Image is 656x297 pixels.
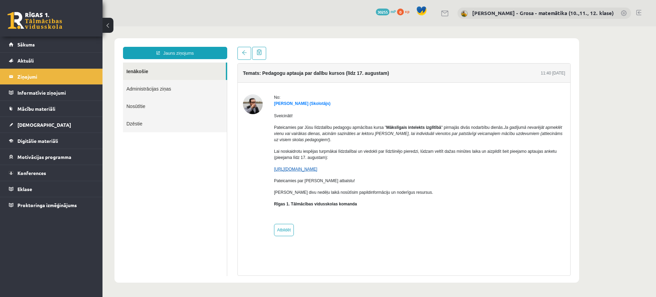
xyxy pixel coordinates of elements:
img: Indars Kraģis [140,68,160,88]
a: Atbildēt [172,198,191,210]
a: Sākums [9,37,94,52]
img: Laima Tukāne - Grosa - matemātika (10.,11., 12. klase) [461,10,468,17]
a: 30255 mP [376,9,396,14]
span: Sākums [17,41,35,48]
span: Motivācijas programma [17,154,71,160]
a: Aktuāli [9,53,94,68]
a: Dzēstie [20,89,124,106]
a: Ziņojumi [9,69,94,84]
p: [PERSON_NAME] divu nedēļu laikā nosūtīsim papildinformāciju un noderīgus resursus. [172,163,463,169]
span: Mācību materiāli [17,106,55,112]
a: [URL][DOMAIN_NAME] [172,140,215,145]
span: Aktuāli [17,57,34,64]
a: [PERSON_NAME] - Grosa - matemātika (10.,11., 12. klase) [472,10,614,16]
a: [DEMOGRAPHIC_DATA] [9,117,94,133]
span: xp [405,9,409,14]
a: Ienākošie [20,36,123,54]
span: mP [391,9,396,14]
span: [DEMOGRAPHIC_DATA] [17,122,71,128]
a: Informatīvie ziņojumi [9,85,94,100]
span: Digitālie materiāli [17,138,58,144]
a: Digitālie materiāli [9,133,94,149]
a: Konferences [9,165,94,181]
div: 11:40 [DATE] [438,44,463,50]
p: Sveicināti! [172,86,463,93]
legend: Ziņojumi [17,69,94,84]
a: Motivācijas programma [9,149,94,165]
span: Proktoringa izmēģinājums [17,202,77,208]
span: 30255 [376,9,389,15]
a: Nosūtītie [20,71,124,89]
h4: Temats: Pedagogu aptauja par dalību kursos (līdz 17. augustam) [140,44,287,50]
a: Proktoringa izmēģinājums [9,197,94,213]
span: Eklase [17,186,32,192]
p: Pateicamies par [PERSON_NAME] atbalstu! [172,151,463,158]
em: Ja gadījumā nevarējāt apmeklēt vienu vai vairākas dienas, aicinām sazināties ar lektoru [PERSON_N... [172,99,460,116]
a: Mācību materiāli [9,101,94,117]
span: 0 [397,9,404,15]
a: Rīgas 1. Tālmācības vidusskola [8,12,62,29]
div: No: [172,68,463,74]
span: Konferences [17,170,46,176]
a: 0 xp [397,9,413,14]
a: [PERSON_NAME] (Skolotājs) [172,75,228,80]
p: Pateicamies par Jūsu līdzdalību pedagogu apmācības kursa " " pirmajās divās nodarbību dienās. . [172,98,463,117]
strong: Mākslīgais intelekts izglītībā [284,99,339,104]
a: Jauns ziņojums [20,21,125,33]
p: Lai noskaidrotu iespējas turpmākai līdzdalībai un viedokli par līdzšinējo pieredzi, lūdzam veltīt... [172,122,463,134]
a: Eklase [9,181,94,197]
a: Administrācijas ziņas [20,54,124,71]
legend: Informatīvie ziņojumi [17,85,94,100]
b: Rīgas 1. Tālmācības vidusskolas komanda [172,175,255,180]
